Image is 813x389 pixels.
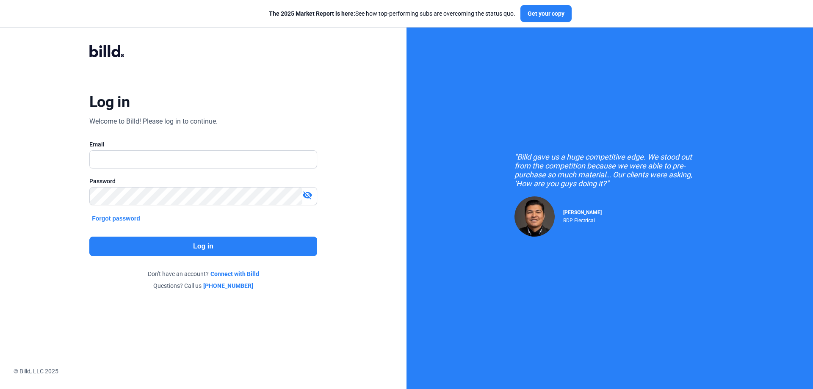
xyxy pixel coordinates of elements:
div: See how top-performing subs are overcoming the status quo. [269,9,515,18]
div: Password [89,177,317,185]
span: [PERSON_NAME] [563,210,602,215]
a: Connect with Billd [210,270,259,278]
div: Email [89,140,317,149]
a: [PHONE_NUMBER] [203,281,253,290]
mat-icon: visibility_off [302,190,312,200]
button: Get your copy [520,5,572,22]
div: Questions? Call us [89,281,317,290]
div: RDP Electrical [563,215,602,223]
img: Raul Pacheco [514,196,555,237]
button: Forgot password [89,214,143,223]
span: The 2025 Market Report is here: [269,10,355,17]
button: Log in [89,237,317,256]
div: Log in [89,93,130,111]
div: Welcome to Billd! Please log in to continue. [89,116,218,127]
div: "Billd gave us a huge competitive edge. We stood out from the competition because we were able to... [514,152,705,188]
div: Don't have an account? [89,270,317,278]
